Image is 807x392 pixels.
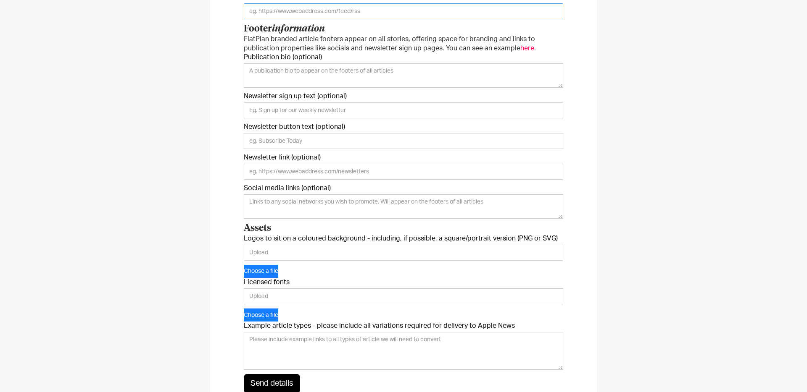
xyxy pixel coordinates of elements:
[244,265,278,278] button: Choose a file
[244,133,563,149] input: eg. Subscribe Today
[244,123,563,131] label: Newsletter button text (optional)
[244,53,563,61] label: Publication bio (optional)
[244,153,563,162] label: Newsletter link (optional)
[244,184,563,192] label: Social media links (optional)
[244,24,563,34] h3: Footer
[244,278,563,286] label: Licensed fonts
[244,3,563,19] input: eg. https://www.webaddress.com/feed/rss
[272,24,325,34] em: information
[244,321,563,330] label: Example article types - please include all variations required for delivery to Apple News
[244,102,563,118] input: Eg. Sign up for our weekly newsletter
[244,92,563,100] label: Newsletter sign up text (optional)
[244,234,563,243] label: Logos to sit on a coloured background - including, if possible, a square/portrait version (PNG or...
[244,245,563,261] input: Upload
[244,308,278,321] button: Choose a file
[244,34,563,53] p: FlatPlan branded article footers appear on all stories, offering space for branding and links to ...
[520,45,534,52] a: here
[244,288,563,304] input: Upload
[244,164,563,180] input: eg. https://www.webaddress.com/newsletters
[244,223,563,234] h3: Assets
